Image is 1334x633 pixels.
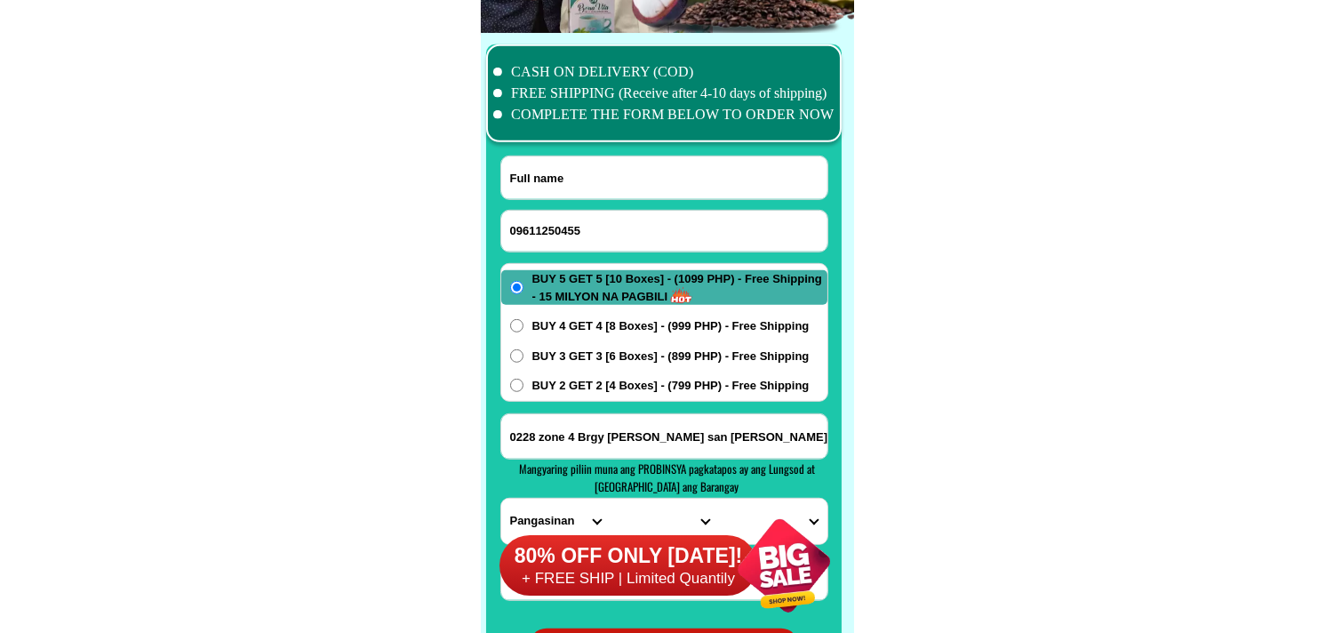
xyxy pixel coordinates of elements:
[499,543,757,570] h6: 80% OFF ONLY [DATE]!
[532,377,810,395] span: BUY 2 GET 2 [4 Boxes] - (799 PHP) - Free Shipping
[499,569,757,589] h6: + FREE SHIP | Limited Quantily
[493,83,835,104] li: FREE SHIPPING (Receive after 4-10 days of shipping)
[501,414,827,459] input: Input address
[510,281,523,294] input: BUY 5 GET 5 [10 Boxes] - (1099 PHP) - Free Shipping - 15 MILYON NA PAGBILI
[510,379,523,392] input: BUY 2 GET 2 [4 Boxes] - (799 PHP) - Free Shipping
[501,156,827,199] input: Input full_name
[510,319,523,333] input: BUY 4 GET 4 [8 Boxes] - (999 PHP) - Free Shipping
[532,348,810,365] span: BUY 3 GET 3 [6 Boxes] - (899 PHP) - Free Shipping
[493,61,835,83] li: CASH ON DELIVERY (COD)
[532,270,827,305] span: BUY 5 GET 5 [10 Boxes] - (1099 PHP) - Free Shipping - 15 MILYON NA PAGBILI
[493,104,835,125] li: COMPLETE THE FORM BELOW TO ORDER NOW
[501,211,827,252] input: Input phone_number
[519,460,815,495] span: Mangyaring piliin muna ang PROBINSYA pagkatapos ay ang Lungsod at [GEOGRAPHIC_DATA] ang Barangay
[532,317,810,335] span: BUY 4 GET 4 [8 Boxes] - (999 PHP) - Free Shipping
[510,349,523,363] input: BUY 3 GET 3 [6 Boxes] - (899 PHP) - Free Shipping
